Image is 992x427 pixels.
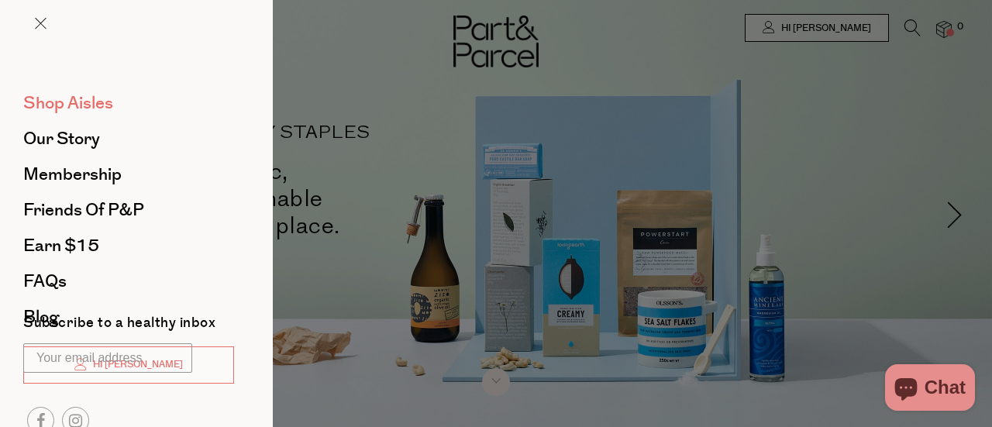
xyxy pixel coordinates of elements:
span: Shop Aisles [23,91,113,115]
span: Friends of P&P [23,198,144,222]
a: Earn $15 [23,237,234,254]
a: FAQs [23,273,234,290]
span: Earn $15 [23,233,99,258]
span: FAQs [23,269,67,294]
a: Friends of P&P [23,201,234,219]
a: Blog [23,308,234,325]
a: Membership [23,166,234,183]
input: Your email address [23,343,192,373]
span: Membership [23,162,122,187]
span: Our Story [23,126,100,151]
label: Subscribe to a healthy inbox [23,316,215,336]
a: Our Story [23,130,234,147]
span: Blog [23,305,59,329]
a: Shop Aisles [23,95,234,112]
inbox-online-store-chat: Shopify online store chat [880,364,980,415]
